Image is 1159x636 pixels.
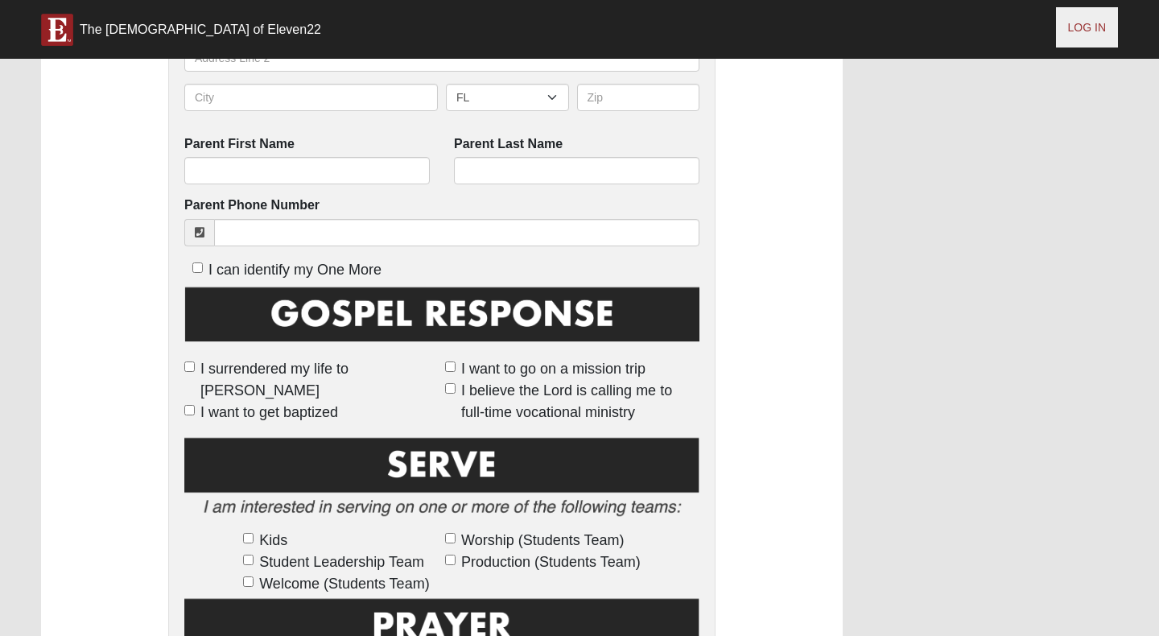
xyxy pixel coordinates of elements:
[184,84,438,111] input: City
[454,135,563,154] label: Parent Last Name
[1056,7,1118,47] a: Log In
[243,576,254,587] input: Welcome (Students Team)
[461,380,699,423] span: I believe the Lord is calling me to full-time vocational ministry
[184,405,195,415] input: I want to get baptized
[461,530,624,551] span: Worship (Students Team)
[259,530,287,551] span: Kids
[445,383,456,394] input: I believe the Lord is calling me to full-time vocational ministry
[184,361,195,372] input: I surrendered my life to [PERSON_NAME]
[445,361,456,372] input: I want to go on a mission trip
[243,533,254,543] input: Kids
[29,6,333,46] a: The [DEMOGRAPHIC_DATA] of Eleven22
[445,555,456,565] input: Production (Students Team)
[243,555,254,565] input: Student Leadership Team
[445,533,456,543] input: Worship (Students Team)
[577,84,700,111] input: Zip
[259,573,429,595] span: Welcome (Students Team)
[461,358,645,380] span: I want to go on a mission trip
[184,196,320,215] label: Parent Phone Number
[200,358,439,402] span: I surrendered my life to [PERSON_NAME]
[41,14,73,46] img: E-icon-fireweed-White-TM.png
[200,402,338,423] span: I want to get baptized
[259,551,424,573] span: Student Leadership Team
[184,284,699,356] img: GospelResponseBLK.png
[208,262,382,278] span: I can identify my One More
[184,135,295,154] label: Parent First Name
[461,551,641,573] span: Production (Students Team)
[184,435,699,527] img: Serve2.png
[80,22,321,38] div: The [DEMOGRAPHIC_DATA] of Eleven22
[192,262,203,273] input: I can identify my One More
